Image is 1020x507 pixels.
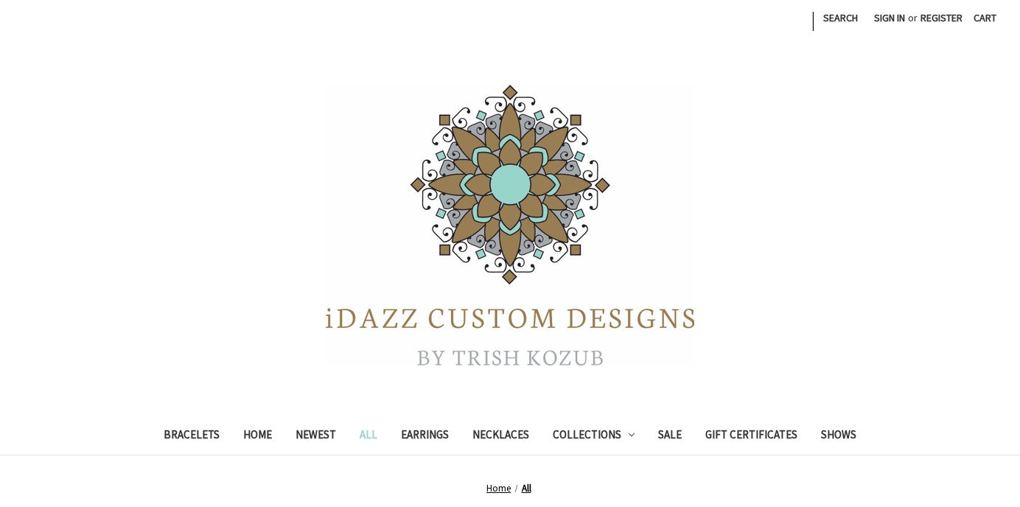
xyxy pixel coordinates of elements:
a: Home [231,419,284,455]
a: Necklaces [461,419,541,455]
span: Cart [974,11,996,24]
img: iDazz Custom Designs [326,85,694,366]
a: Gift Certificates [694,419,809,455]
a: All [348,419,389,455]
a: Home [486,482,511,494]
a: Sale [646,419,694,455]
a: Newest [284,419,348,455]
span: or [907,10,919,26]
a: All [522,482,531,494]
nav: Breadcrumb [99,481,921,496]
a: Earrings [389,419,461,455]
li: | [810,6,815,34]
a: Bracelets [152,419,231,455]
a: Shows [809,419,868,455]
a: Collections [541,419,647,455]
